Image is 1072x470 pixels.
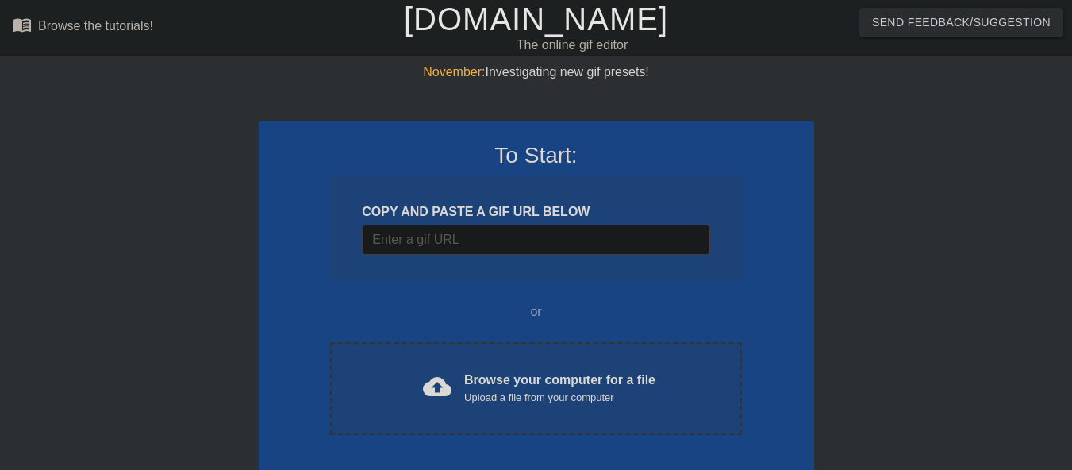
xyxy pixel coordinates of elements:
[259,63,814,82] div: Investigating new gif presets!
[872,13,1051,33] span: Send Feedback/Suggestion
[423,372,451,401] span: cloud_upload
[365,36,778,55] div: The online gif editor
[404,2,668,37] a: [DOMAIN_NAME]
[279,142,793,169] h3: To Start:
[423,65,485,79] span: November:
[362,225,709,255] input: Username
[13,15,32,34] span: menu_book
[464,390,655,406] div: Upload a file from your computer
[464,371,655,406] div: Browse your computer for a file
[300,302,773,322] div: or
[362,202,709,222] div: COPY AND PASTE A GIF URL BELOW
[38,19,153,33] div: Browse the tutorials!
[859,8,1063,37] button: Send Feedback/Suggestion
[13,15,153,40] a: Browse the tutorials!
